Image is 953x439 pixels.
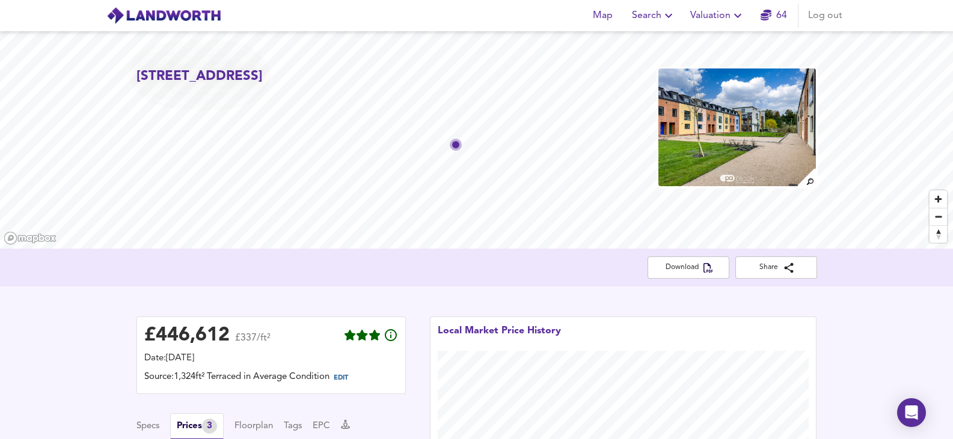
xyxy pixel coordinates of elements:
[4,231,57,245] a: Mapbox homepage
[136,67,263,86] h2: [STREET_ADDRESS]
[438,324,561,351] div: Local Market Price History
[930,208,947,225] button: Zoom out
[177,419,217,434] div: Prices
[144,371,398,386] div: Source: 1,324ft² Terraced in Average Condition
[690,7,745,24] span: Valuation
[202,419,217,434] div: 3
[930,225,947,243] button: Reset bearing to north
[584,4,622,28] button: Map
[930,208,947,225] span: Zoom out
[930,190,947,208] button: Zoom in
[235,333,271,351] span: £337/ft²
[627,4,681,28] button: Search
[648,256,729,279] button: Download
[755,4,793,28] button: 64
[796,167,817,188] img: search
[313,420,330,433] button: EPC
[761,7,787,24] a: 64
[234,420,273,433] button: Floorplan
[284,420,302,433] button: Tags
[144,352,398,365] div: Date: [DATE]
[589,7,617,24] span: Map
[136,420,159,433] button: Specs
[144,327,230,345] div: £ 446,612
[657,261,720,274] span: Download
[685,4,750,28] button: Valuation
[808,7,842,24] span: Log out
[803,4,847,28] button: Log out
[657,67,817,187] img: property
[334,375,348,381] span: EDIT
[106,7,221,25] img: logo
[897,398,926,427] div: Open Intercom Messenger
[745,261,807,274] span: Share
[632,7,676,24] span: Search
[930,226,947,243] span: Reset bearing to north
[735,256,817,279] button: Share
